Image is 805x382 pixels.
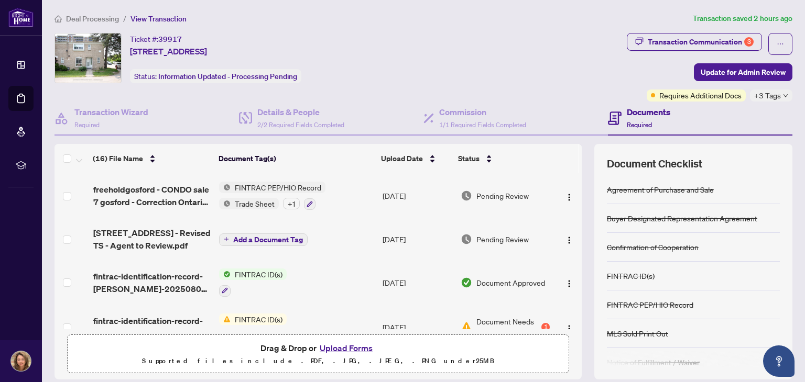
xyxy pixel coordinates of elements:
button: Upload Forms [317,341,376,355]
th: Upload Date [377,144,454,173]
button: Logo [561,231,578,248]
button: Status IconFINTRAC PEP/HIO RecordStatus IconTrade Sheet+1 [219,182,325,210]
span: Required [74,121,100,129]
h4: Details & People [257,106,344,118]
span: Pending Review [476,233,529,245]
td: [DATE] [378,305,456,350]
img: Logo [565,236,573,244]
div: + 1 [283,198,300,209]
span: down [783,93,788,98]
span: Pending Review [476,190,529,201]
img: IMG-W12196835_1.jpg [55,33,121,83]
td: [DATE] [378,260,456,305]
span: FINTRAC ID(s) [231,313,287,325]
span: Update for Admin Review [701,64,786,81]
button: Status IconFINTRAC ID(s) [219,313,287,342]
div: Transaction Communication [648,33,754,50]
div: MLS Sold Print Out [607,328,668,339]
article: Transaction saved 2 hours ago [693,13,792,25]
img: Status Icon [219,313,231,325]
span: Upload Date [381,153,423,164]
span: ellipsis [777,40,784,48]
button: Add a Document Tag [219,233,308,246]
span: Information Updated - Processing Pending [158,72,297,81]
img: Logo [565,279,573,288]
span: FINTRAC PEP/HIO Record [231,182,325,193]
p: Supported files include .PDF, .JPG, .JPEG, .PNG under 25 MB [74,355,562,367]
span: Required [627,121,652,129]
img: Status Icon [219,268,231,280]
img: Status Icon [219,198,231,209]
button: Logo [561,187,578,204]
div: FINTRAC ID(s) [607,270,655,282]
button: Logo [561,319,578,335]
div: 1 [541,323,550,331]
img: Logo [565,193,573,201]
span: home [55,15,62,23]
img: logo [8,8,34,27]
button: Transaction Communication3 [627,33,762,51]
span: plus [224,237,229,242]
span: Requires Additional Docs [659,89,742,101]
div: Confirmation of Cooperation [607,241,699,253]
button: Add a Document Tag [219,232,308,246]
span: Document Checklist [607,156,702,171]
span: [STREET_ADDRESS] - Revised TS - Agent to Review.pdf [93,227,211,252]
img: Document Status [461,190,472,201]
img: Logo [565,324,573,333]
img: Document Status [461,233,472,245]
div: Ticket #: [130,33,182,45]
h4: Documents [627,106,670,118]
div: Buyer Designated Representation Agreement [607,212,757,224]
td: [DATE] [378,218,456,260]
div: 3 [744,37,754,47]
td: [DATE] [378,173,456,218]
span: fintrac-identification-record-[PERSON_NAME]-20250807-112711.pdf [93,270,211,295]
button: Logo [561,274,578,291]
th: (16) File Name [89,144,214,173]
div: FINTRAC PEP/HIO Record [607,299,693,310]
span: Drag & Drop or [260,341,376,355]
span: Deal Processing [66,14,119,24]
div: Status: [130,69,301,83]
span: fintrac-identification-record-[PERSON_NAME]-20250807-112031.pdf [93,314,211,340]
span: 2/2 Required Fields Completed [257,121,344,129]
span: FINTRAC ID(s) [231,268,287,280]
span: Document Approved [476,277,545,288]
button: Open asap [763,345,795,377]
div: Agreement of Purchase and Sale [607,184,714,195]
img: Document Status [461,277,472,288]
span: Trade Sheet [231,198,279,209]
span: View Transaction [130,14,187,24]
span: Document Needs Work [476,316,539,339]
span: 39917 [158,35,182,44]
h4: Commission [439,106,526,118]
li: / [123,13,126,25]
span: [STREET_ADDRESS] [130,45,207,58]
button: Update for Admin Review [694,63,792,81]
span: 1/1 Required Fields Completed [439,121,526,129]
span: Add a Document Tag [233,236,303,243]
button: Status IconFINTRAC ID(s) [219,268,287,297]
img: Profile Icon [11,351,31,371]
span: freeholdgosford - CONDO sale 7 gosford - Correction Ontario 120 - Amendment to Agreement of Purch... [93,183,211,208]
span: (16) File Name [93,153,143,164]
img: Document Status [461,321,472,333]
th: Status [454,144,551,173]
span: Drag & Drop orUpload FormsSupported files include .PDF, .JPG, .JPEG, .PNG under25MB [68,335,569,374]
img: Status Icon [219,182,231,193]
h4: Transaction Wizard [74,106,148,118]
th: Document Tag(s) [214,144,377,173]
span: Status [458,153,480,164]
span: +3 Tags [754,89,781,102]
